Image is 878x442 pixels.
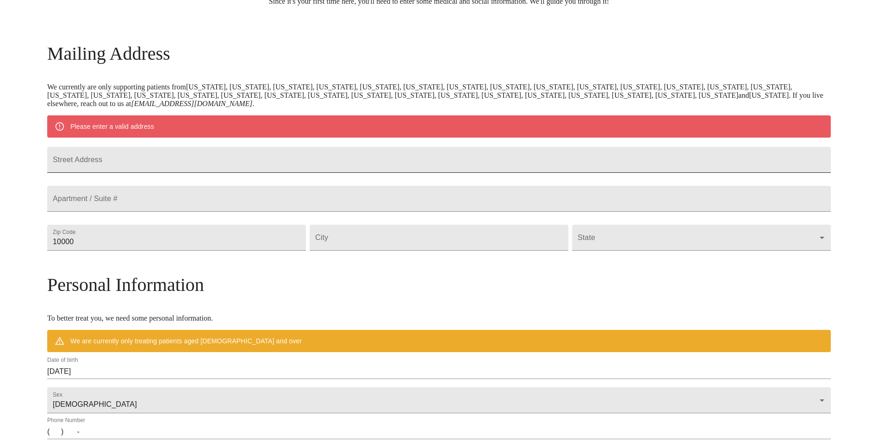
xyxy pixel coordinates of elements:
h3: Mailing Address [47,43,831,64]
em: [EMAIL_ADDRESS][DOMAIN_NAME] [131,100,252,107]
div: Please enter a valid address [70,118,154,135]
div: [DEMOGRAPHIC_DATA] [47,387,831,413]
label: Date of birth [47,358,78,363]
div: We are currently only treating patients aged [DEMOGRAPHIC_DATA] and over [70,333,302,349]
p: We currently are only supporting patients from [US_STATE], [US_STATE], [US_STATE], [US_STATE], [U... [47,83,831,108]
div: ​ [572,225,831,251]
p: To better treat you, we need some personal information. [47,314,831,322]
label: Phone Number [47,418,85,423]
h3: Personal Information [47,274,831,296]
